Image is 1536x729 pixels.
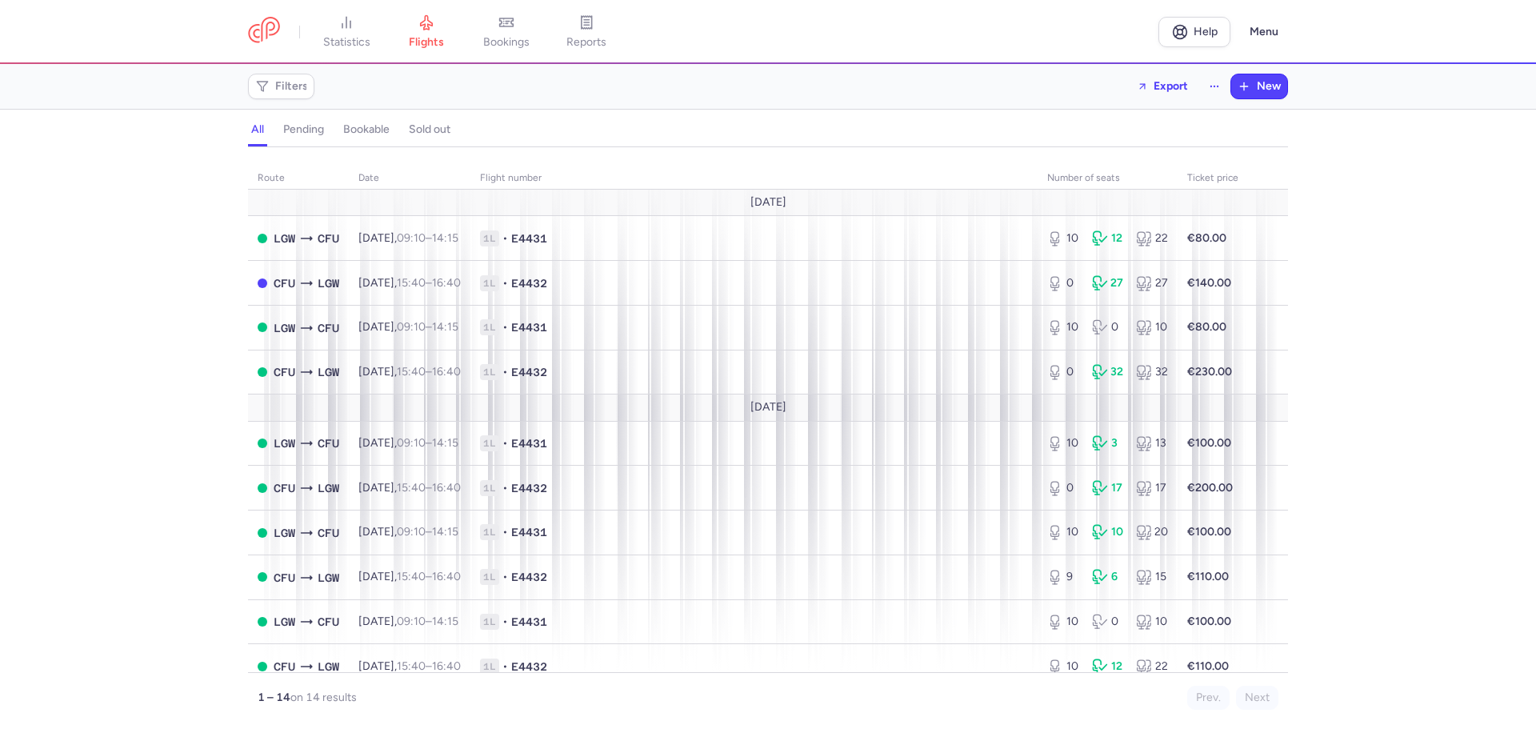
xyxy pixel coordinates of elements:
[397,320,458,334] span: –
[1047,614,1079,630] div: 10
[397,570,426,583] time: 15:40
[511,319,547,335] span: E4431
[318,479,339,497] span: LGW
[274,479,295,497] span: CFU
[511,614,547,630] span: E4431
[483,35,530,50] span: bookings
[318,524,339,542] span: CFU
[318,363,339,381] span: LGW
[466,14,546,50] a: bookings
[1038,166,1178,190] th: number of seats
[1047,364,1079,380] div: 0
[480,435,499,451] span: 1L
[1136,275,1168,291] div: 27
[1187,365,1232,379] strong: €230.00
[318,569,339,587] span: LGW
[511,230,547,246] span: E4431
[1136,364,1168,380] div: 32
[511,364,547,380] span: E4432
[1047,480,1079,496] div: 0
[480,230,499,246] span: 1L
[502,275,508,291] span: •
[397,615,458,628] span: –
[546,14,626,50] a: reports
[318,658,339,675] span: LGW
[409,35,444,50] span: flights
[1158,17,1230,47] a: Help
[358,365,461,379] span: [DATE],
[480,275,499,291] span: 1L
[249,74,314,98] button: Filters
[318,435,339,452] span: CFU
[258,691,290,704] strong: 1 – 14
[432,570,461,583] time: 16:40
[274,230,295,247] span: LGW
[397,436,426,450] time: 09:10
[358,231,458,245] span: [DATE],
[1236,686,1278,710] button: Next
[323,35,370,50] span: statistics
[1126,74,1198,99] button: Export
[502,435,508,451] span: •
[1187,320,1226,334] strong: €80.00
[750,401,786,414] span: [DATE]
[397,436,458,450] span: –
[1092,569,1124,585] div: 6
[1092,230,1124,246] div: 12
[511,659,547,675] span: E4432
[511,524,547,540] span: E4431
[432,276,461,290] time: 16:40
[248,166,349,190] th: route
[283,122,324,137] h4: pending
[1187,276,1231,290] strong: €140.00
[397,231,426,245] time: 09:10
[274,524,295,542] span: LGW
[397,481,426,495] time: 15:40
[274,363,295,381] span: CFU
[274,569,295,587] span: CFU
[343,122,390,137] h4: bookable
[1047,319,1079,335] div: 10
[480,614,499,630] span: 1L
[397,570,461,583] span: –
[1240,17,1288,47] button: Menu
[397,231,458,245] span: –
[432,659,461,673] time: 16:40
[386,14,466,50] a: flights
[511,569,547,585] span: E4432
[274,658,295,675] span: CFU
[1194,26,1218,38] span: Help
[274,274,295,292] span: CFU
[318,230,339,247] span: CFU
[397,615,426,628] time: 09:10
[1136,319,1168,335] div: 10
[432,481,461,495] time: 16:40
[409,122,450,137] h4: sold out
[274,319,295,337] span: LGW
[1092,524,1124,540] div: 10
[480,364,499,380] span: 1L
[397,659,461,673] span: –
[1154,80,1188,92] span: Export
[397,525,458,539] span: –
[432,320,458,334] time: 14:15
[397,365,461,379] span: –
[502,659,508,675] span: •
[1047,524,1079,540] div: 10
[290,691,357,704] span: on 14 results
[1136,659,1168,675] div: 22
[1047,435,1079,451] div: 10
[318,319,339,337] span: CFU
[306,14,386,50] a: statistics
[480,319,499,335] span: 1L
[470,166,1038,190] th: Flight number
[358,525,458,539] span: [DATE],
[349,166,470,190] th: date
[502,614,508,630] span: •
[1092,659,1124,675] div: 12
[750,196,786,209] span: [DATE]
[358,320,458,334] span: [DATE],
[502,524,508,540] span: •
[1231,74,1287,98] button: New
[248,17,280,46] a: CitizenPlane red outlined logo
